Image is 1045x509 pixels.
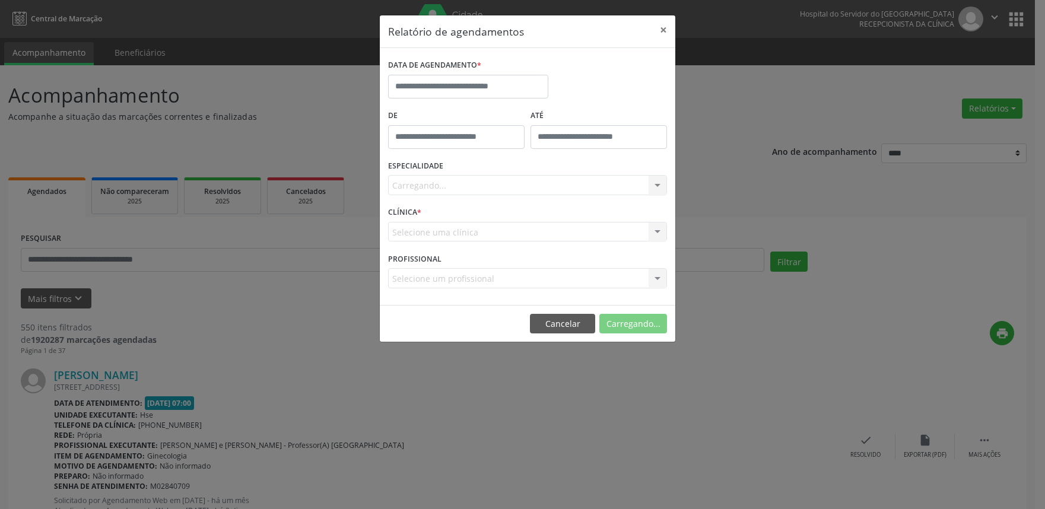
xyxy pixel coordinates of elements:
label: DATA DE AGENDAMENTO [388,56,481,75]
label: ESPECIALIDADE [388,157,443,176]
label: ATÉ [531,107,667,125]
button: Carregando... [599,314,667,334]
h5: Relatório de agendamentos [388,24,524,39]
label: De [388,107,525,125]
button: Cancelar [530,314,595,334]
button: Close [652,15,675,44]
label: PROFISSIONAL [388,250,441,268]
label: CLÍNICA [388,203,421,222]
